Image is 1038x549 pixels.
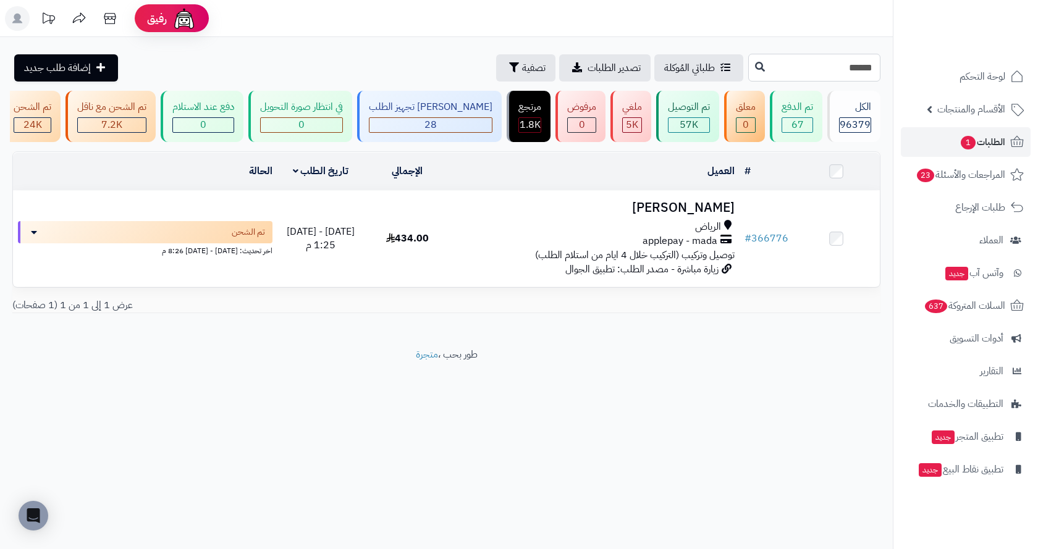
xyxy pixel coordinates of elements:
[588,61,641,75] span: تصدير الطلبات
[293,164,349,178] a: تاريخ الطلب
[791,117,804,132] span: 67
[33,6,64,34] a: تحديثات المنصة
[918,461,1003,478] span: تطبيق نقاط البيع
[901,160,1031,190] a: المراجعات والأسئلة23
[954,9,1026,35] img: logo-2.png
[916,169,934,183] span: 23
[722,91,767,142] a: معلق 0
[901,422,1031,451] a: تطبيق المتجرجديد
[916,166,1005,183] span: المراجعات والأسئلة
[520,117,541,132] span: 1.8K
[840,117,871,132] span: 96379
[901,389,1031,419] a: التطبيقات والخدمات
[950,330,1003,347] span: أدوات التسويق
[456,201,735,215] h3: [PERSON_NAME]
[960,136,976,150] span: 1
[654,91,722,142] a: تم التوصيل 57K
[901,324,1031,353] a: أدوات التسويق
[622,100,642,114] div: ملغي
[901,455,1031,484] a: تطبيق نقاط البيعجديد
[745,164,751,178] a: #
[519,118,541,132] div: 1840
[567,100,596,114] div: مرفوض
[553,91,608,142] a: مرفوض 0
[260,100,343,114] div: في انتظار صورة التحويل
[955,199,1005,216] span: طلبات الإرجاع
[386,231,429,246] span: 434.00
[158,91,246,142] a: دفع عند الاستلام 0
[901,127,1031,157] a: الطلبات1
[14,54,118,82] a: إضافة طلب جديد
[496,54,555,82] button: تصفية
[736,100,756,114] div: معلق
[669,118,709,132] div: 57011
[767,91,825,142] a: تم الدفع 67
[77,100,146,114] div: تم الشحن مع ناقل
[579,117,585,132] span: 0
[782,100,813,114] div: تم الدفع
[172,6,196,31] img: ai-face.png
[63,91,158,142] a: تم الشحن مع ناقل 7.2K
[147,11,167,26] span: رفيق
[736,118,755,132] div: 0
[643,234,717,248] span: applepay - mada
[680,117,698,132] span: 57K
[424,117,437,132] span: 28
[960,68,1005,85] span: لوحة التحكم
[928,395,1003,413] span: التطبيقات والخدمات
[782,118,812,132] div: 67
[246,91,355,142] a: في انتظار صورة التحويل 0
[24,61,91,75] span: إضافة طلب جديد
[392,164,423,178] a: الإجمالي
[919,463,942,477] span: جديد
[945,267,968,280] span: جديد
[707,164,735,178] a: العميل
[101,117,122,132] span: 7.2K
[200,117,206,132] span: 0
[568,118,596,132] div: 0
[668,100,710,114] div: تم التوصيل
[901,62,1031,91] a: لوحة التحكم
[980,363,1003,380] span: التقارير
[3,298,447,312] div: عرض 1 إلى 1 من 1 (1 صفحات)
[522,61,546,75] span: تصفية
[18,243,272,256] div: اخر تحديث: [DATE] - [DATE] 8:26 م
[825,91,883,142] a: الكل96379
[14,100,51,114] div: تم الشحن
[355,91,504,142] a: [PERSON_NAME] تجهيز الطلب 28
[504,91,553,142] a: مرتجع 1.8K
[901,356,1031,386] a: التقارير
[369,118,492,132] div: 28
[930,428,1003,445] span: تطبيق المتجر
[565,262,719,277] span: زيارة مباشرة - مصدر الطلب: تطبيق الجوال
[924,300,948,314] span: 637
[695,220,721,234] span: الرياض
[14,118,51,132] div: 24016
[172,100,234,114] div: دفع عند الاستلام
[287,224,355,253] span: [DATE] - [DATE] 1:25 م
[745,231,788,246] a: #366776
[249,164,272,178] a: الحالة
[839,100,871,114] div: الكل
[664,61,715,75] span: طلباتي المُوكلة
[559,54,651,82] a: تصدير الطلبات
[232,226,265,238] span: تم الشحن
[261,118,342,132] div: 0
[23,117,42,132] span: 24K
[416,347,438,362] a: متجرة
[901,225,1031,255] a: العملاء
[944,264,1003,282] span: وآتس آب
[518,100,541,114] div: مرتجع
[937,101,1005,118] span: الأقسام والمنتجات
[608,91,654,142] a: ملغي 5K
[626,117,638,132] span: 5K
[298,117,305,132] span: 0
[78,118,146,132] div: 7222
[924,297,1005,314] span: السلات المتروكة
[19,501,48,530] div: Open Intercom Messenger
[369,100,492,114] div: [PERSON_NAME] تجهيز الطلب
[173,118,234,132] div: 0
[960,133,1005,151] span: الطلبات
[901,193,1031,222] a: طلبات الإرجاع
[932,430,955,444] span: جديد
